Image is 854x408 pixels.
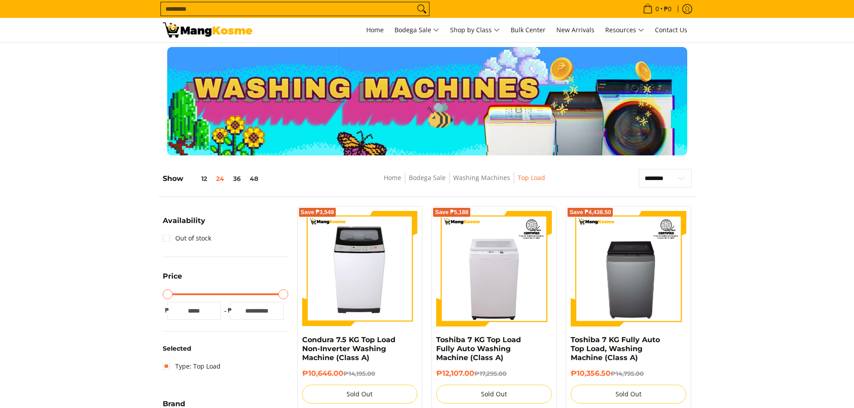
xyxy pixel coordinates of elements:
a: Toshiba 7 KG Fully Auto Top Load, Washing Machine (Class A) [571,335,660,362]
a: Home [384,173,401,182]
img: Toshiba 7 KG Fully Auto Top Load, Washing Machine (Class A) [571,211,686,326]
h5: Show [163,174,263,183]
span: Availability [163,217,205,224]
span: Bodega Sale [394,25,439,36]
a: Washing Machines [453,173,510,182]
button: 12 [183,175,212,182]
a: Out of stock [163,231,211,245]
a: Contact Us [650,18,692,42]
span: Save ₱4,438.50 [569,210,611,215]
span: Save ₱5,188 [435,210,468,215]
summary: Open [163,273,182,287]
nav: Breadcrumbs [322,172,607,193]
button: 36 [229,175,245,182]
span: Bulk Center [511,26,546,34]
button: Sold Out [571,385,686,404]
button: 48 [245,175,263,182]
a: Shop by Class [446,18,504,42]
a: Type: Top Load [163,359,221,374]
del: ₱14,795.00 [611,370,644,377]
span: New Arrivals [556,26,594,34]
a: Toshiba 7 KG Top Load Fully Auto Washing Machine (Class A) [436,335,521,362]
h6: Selected [163,345,288,353]
a: Resources [601,18,649,42]
span: Save ₱3,549 [301,210,334,215]
a: Bulk Center [506,18,550,42]
span: ₱ [225,306,234,315]
button: 24 [212,175,229,182]
span: Resources [605,25,644,36]
a: Bodega Sale [390,18,444,42]
span: ₱0 [663,6,673,12]
nav: Main Menu [261,18,692,42]
span: Top Load [518,172,545,184]
img: condura-7.5kg-topload-non-inverter-washing-machine-class-c-full-view-mang-kosme [306,211,414,326]
a: Home [362,18,388,42]
span: Contact Us [655,26,687,34]
h6: ₱10,646.00 [302,369,418,378]
a: New Arrivals [552,18,599,42]
img: Washing Machines l Mang Kosme: Home Appliances Warehouse Sale Partner Top Load [163,22,252,38]
span: • [640,4,674,14]
del: ₱14,195.00 [343,370,375,377]
span: Shop by Class [450,25,500,36]
button: Search [415,2,429,16]
span: Price [163,273,182,280]
button: Sold Out [436,385,552,404]
span: ₱ [163,306,172,315]
span: 0 [654,6,660,12]
a: Bodega Sale [409,173,446,182]
img: Toshiba 7 KG Top Load Fully Auto Washing Machine (Class A) [436,211,552,326]
h6: ₱10,356.50 [571,369,686,378]
del: ₱17,295.00 [474,370,507,377]
h6: ₱12,107.00 [436,369,552,378]
summary: Open [163,217,205,231]
button: Sold Out [302,385,418,404]
span: Brand [163,400,185,408]
a: Condura 7.5 KG Top Load Non-Inverter Washing Machine (Class A) [302,335,395,362]
span: Home [366,26,384,34]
